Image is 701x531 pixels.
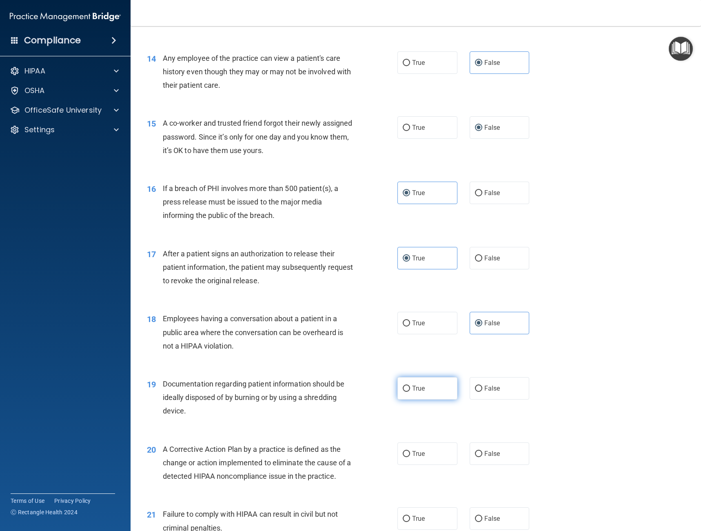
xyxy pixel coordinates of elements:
[484,124,500,131] span: False
[163,380,344,415] span: Documentation regarding patient information should be ideally disposed of by burning or by using ...
[475,256,482,262] input: False
[412,384,425,392] span: True
[163,184,339,220] span: If a breach of PHI involves more than 500 patient(s), a press release must be issued to the major...
[11,508,78,516] span: Ⓒ Rectangle Health 2024
[475,320,482,327] input: False
[412,189,425,197] span: True
[484,254,500,262] span: False
[54,497,91,505] a: Privacy Policy
[147,249,156,259] span: 17
[403,451,410,457] input: True
[484,59,500,67] span: False
[669,37,693,61] button: Open Resource Center
[10,125,119,135] a: Settings
[412,450,425,458] span: True
[24,35,81,46] h4: Compliance
[147,54,156,64] span: 14
[147,445,156,455] span: 20
[412,515,425,522] span: True
[147,510,156,520] span: 21
[484,515,500,522] span: False
[10,66,119,76] a: HIPAA
[24,105,102,115] p: OfficeSafe University
[163,445,351,480] span: A Corrective Action Plan by a practice is defined as the change or action implemented to eliminat...
[475,451,482,457] input: False
[403,320,410,327] input: True
[24,66,45,76] p: HIPAA
[10,9,121,25] img: PMB logo
[475,516,482,522] input: False
[163,249,353,285] span: After a patient signs an authorization to release their patient information, the patient may subs...
[475,60,482,66] input: False
[403,256,410,262] input: True
[403,386,410,392] input: True
[10,86,119,96] a: OSHA
[412,319,425,327] span: True
[484,384,500,392] span: False
[163,314,343,350] span: Employees having a conversation about a patient in a public area where the conversation can be ov...
[24,125,55,135] p: Settings
[475,386,482,392] input: False
[412,254,425,262] span: True
[147,380,156,389] span: 19
[11,497,44,505] a: Terms of Use
[484,189,500,197] span: False
[163,119,353,154] span: A co-worker and trusted friend forgot their newly assigned password. Since it’s only for one day ...
[147,119,156,129] span: 15
[403,190,410,196] input: True
[412,59,425,67] span: True
[147,184,156,194] span: 16
[403,516,410,522] input: True
[403,125,410,131] input: True
[10,105,119,115] a: OfficeSafe University
[475,125,482,131] input: False
[475,190,482,196] input: False
[484,450,500,458] span: False
[163,54,351,89] span: Any employee of the practice can view a patient's care history even though they may or may not be...
[403,60,410,66] input: True
[24,86,45,96] p: OSHA
[412,124,425,131] span: True
[484,319,500,327] span: False
[147,314,156,324] span: 18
